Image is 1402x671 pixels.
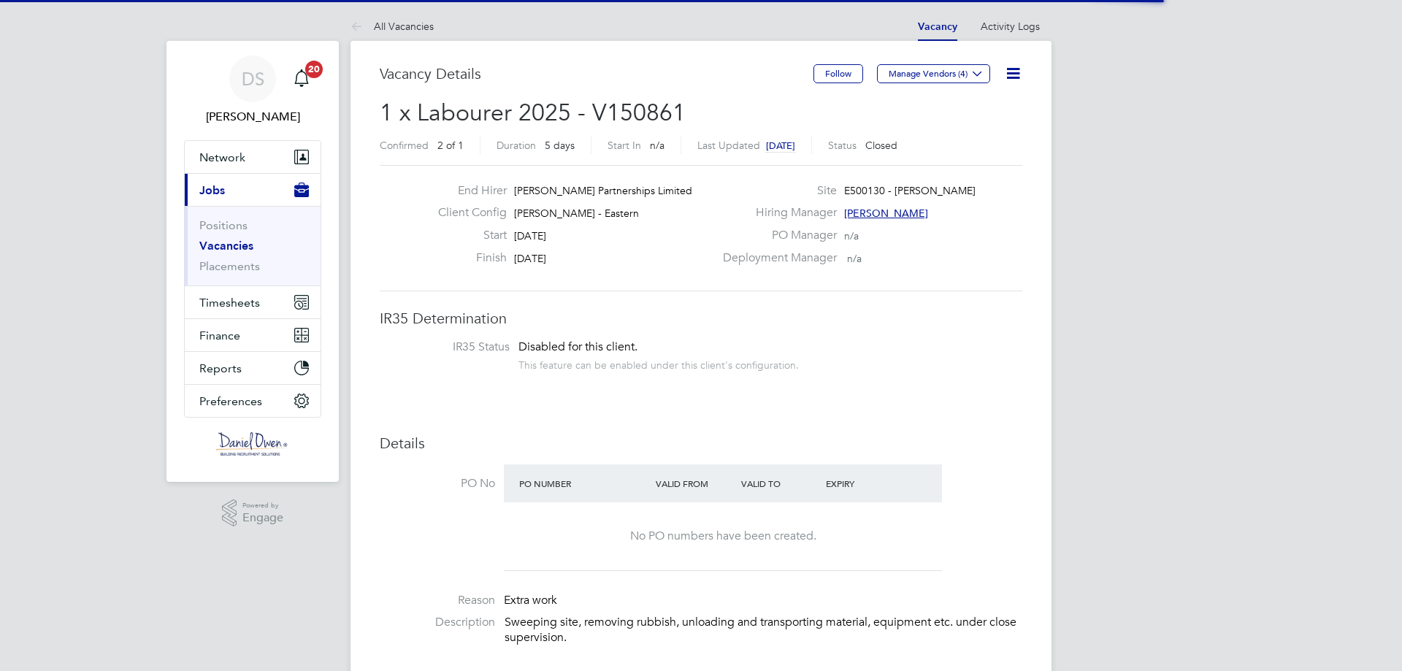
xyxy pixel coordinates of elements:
[380,99,686,127] span: 1 x Labourer 2025 - V150861
[822,470,908,496] div: Expiry
[199,394,262,408] span: Preferences
[185,206,321,285] div: Jobs
[199,150,245,164] span: Network
[242,512,283,524] span: Engage
[305,61,323,78] span: 20
[844,229,859,242] span: n/a
[650,139,664,152] span: n/a
[918,20,957,33] a: Vacancy
[380,64,813,83] h3: Vacancy Details
[380,476,495,491] label: PO No
[185,385,321,417] button: Preferences
[185,286,321,318] button: Timesheets
[518,529,927,544] div: No PO numbers have been created.
[828,139,857,152] label: Status
[865,139,897,152] span: Closed
[514,184,692,197] span: [PERSON_NAME] Partnerships Limited
[437,139,464,152] span: 2 of 1
[185,319,321,351] button: Finance
[199,239,253,253] a: Vacancies
[394,340,510,355] label: IR35 Status
[714,183,837,199] label: Site
[426,250,507,266] label: Finish
[844,184,976,197] span: E500130 - [PERSON_NAME]
[497,139,536,152] label: Duration
[844,207,928,220] span: [PERSON_NAME]
[380,593,495,608] label: Reason
[697,139,760,152] label: Last Updated
[185,174,321,206] button: Jobs
[516,470,652,496] div: PO Number
[216,432,289,456] img: danielowen-logo-retina.png
[714,228,837,243] label: PO Manager
[199,296,260,310] span: Timesheets
[504,593,557,607] span: Extra work
[287,55,316,102] a: 20
[185,141,321,173] button: Network
[184,432,321,456] a: Go to home page
[184,108,321,126] span: Dan Skinner
[184,55,321,126] a: DS[PERSON_NAME]
[199,183,225,197] span: Jobs
[380,139,429,152] label: Confirmed
[222,499,284,527] a: Powered byEngage
[813,64,863,83] button: Follow
[426,228,507,243] label: Start
[514,229,546,242] span: [DATE]
[242,69,264,88] span: DS
[877,64,990,83] button: Manage Vendors (4)
[514,207,639,220] span: [PERSON_NAME] - Eastern
[166,41,339,482] nav: Main navigation
[738,470,823,496] div: Valid To
[199,218,248,232] a: Positions
[981,20,1040,33] a: Activity Logs
[199,329,240,342] span: Finance
[714,250,837,266] label: Deployment Manager
[514,252,546,265] span: [DATE]
[545,139,575,152] span: 5 days
[426,205,507,221] label: Client Config
[380,615,495,630] label: Description
[380,434,1022,453] h3: Details
[518,340,637,354] span: Disabled for this client.
[242,499,283,512] span: Powered by
[652,470,738,496] div: Valid From
[766,139,795,152] span: [DATE]
[847,252,862,265] span: n/a
[199,361,242,375] span: Reports
[350,20,434,33] a: All Vacancies
[518,355,799,372] div: This feature can be enabled under this client's configuration.
[714,205,837,221] label: Hiring Manager
[608,139,641,152] label: Start In
[505,615,1022,645] p: Sweeping site, removing rubbish, unloading and transporting material, equipment etc. under close ...
[426,183,507,199] label: End Hirer
[380,309,1022,328] h3: IR35 Determination
[185,352,321,384] button: Reports
[199,259,260,273] a: Placements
